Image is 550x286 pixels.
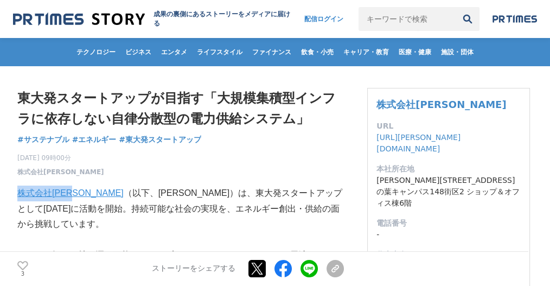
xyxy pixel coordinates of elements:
span: ライフスタイル [193,48,247,56]
span: ファイナンス [248,48,296,56]
a: 配信ログイン [293,7,354,31]
dt: 本社所在地 [376,163,521,175]
span: ビジネス [121,48,156,56]
button: 検索 [456,7,479,31]
span: エンタメ [157,48,191,56]
span: テクノロジー [72,48,120,56]
a: 施設・団体 [437,38,478,66]
a: 成果の裏側にあるストーリーをメディアに届ける 成果の裏側にあるストーリーをメディアに届ける [13,10,293,28]
a: [URL][PERSON_NAME][DOMAIN_NAME] [376,133,461,153]
p: ストーリーをシェアする [152,264,235,274]
a: テクノロジー [72,38,120,66]
img: prtimes [493,15,537,23]
span: 医療・健康 [394,48,436,56]
span: 飲食・小売 [297,48,338,56]
a: 株式会社[PERSON_NAME] [376,99,506,110]
a: #エネルギー [72,134,117,145]
h2: 成果の裏側にあるストーリーをメディアに届ける [154,10,293,28]
dd: - [376,229,521,240]
span: #エネルギー [72,135,117,144]
a: 株式会社[PERSON_NAME] [17,167,104,177]
a: キャリア・教育 [339,38,393,66]
a: ファイナンス [248,38,296,66]
input: キーワードで検索 [359,7,456,31]
a: ライフスタイル [193,38,247,66]
dd: [PERSON_NAME][STREET_ADDRESS]の葉キャンパス148街区2 ショップ＆オフィス棟6階 [376,175,521,209]
a: 医療・健康 [394,38,436,66]
a: 飲食・小売 [297,38,338,66]
span: 施設・団体 [437,48,478,56]
span: #東大発スタートアップ [119,135,201,144]
span: #サステナブル [17,135,69,144]
h1: 東大発スタートアップが目指す「大規模集積型インフラに依存しない自律分散型の電力供給システム」 [17,88,344,130]
p: 3 [17,271,28,277]
img: 成果の裏側にあるストーリーをメディアに届ける [13,12,145,27]
dt: URL [376,120,521,132]
strong: 軽くて持ち運び可能なローラブルシリコン[PERSON_NAME]電池 [52,251,307,260]
dt: 代表者名 [376,249,521,260]
a: #サステナブル [17,134,69,145]
a: #東大発スタートアップ [119,134,201,145]
a: 株式会社[PERSON_NAME] [17,188,124,198]
span: キャリア・教育 [339,48,393,56]
p: （以下、[PERSON_NAME]）は、東大発スタートアップとして[DATE]に活動を開始。持続可能な社会の実現を、エネルギー創出・供給の面から挑戦しています。 [17,186,344,232]
a: ビジネス [121,38,156,66]
a: エンタメ [157,38,191,66]
dt: 電話番号 [376,218,521,229]
span: [DATE] 09時00分 [17,153,104,163]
